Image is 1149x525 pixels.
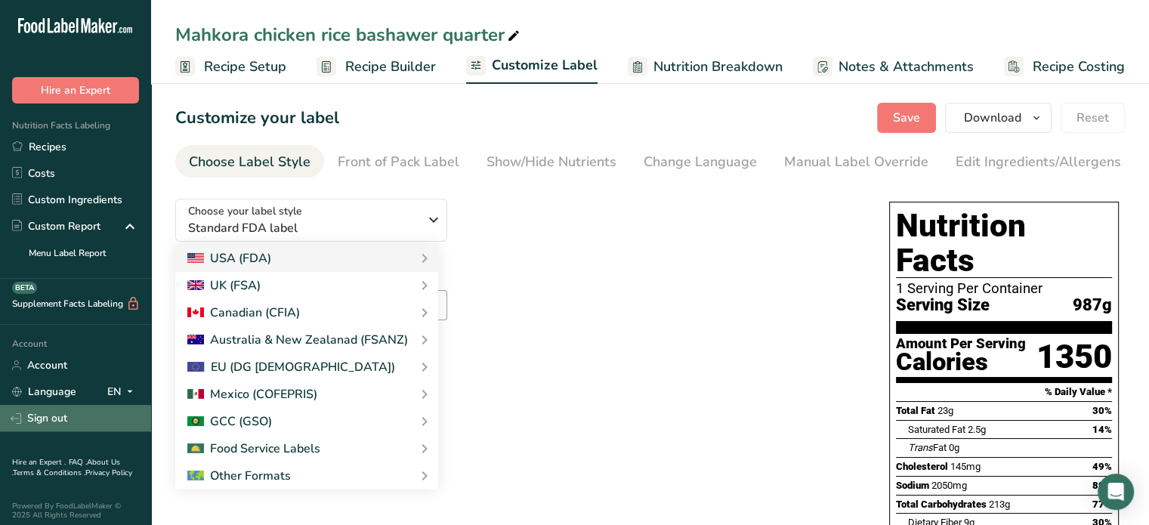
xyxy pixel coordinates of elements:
a: Recipe Costing [1004,50,1125,84]
button: Reset [1061,103,1125,133]
span: Standard FDA label [188,219,419,237]
a: Recipe Setup [175,50,286,84]
a: Nutrition Breakdown [628,50,783,84]
a: Recipe Builder [317,50,436,84]
div: EN [107,383,139,401]
span: 987g [1073,296,1112,315]
div: USA (FDA) [187,249,271,267]
span: Save [893,109,920,127]
span: 14% [1092,424,1112,435]
div: Mexico (COFEPRIS) [187,385,317,403]
div: Canadian (CFIA) [187,304,300,322]
a: Privacy Policy [85,468,132,478]
a: Terms & Conditions . [13,468,85,478]
span: Reset [1076,109,1109,127]
div: Australia & New Zealanad (FSANZ) [187,331,408,349]
span: 2.5g [968,424,986,435]
div: Calories [896,351,1026,373]
span: Saturated Fat [908,424,965,435]
span: 213g [989,499,1010,510]
div: Custom Report [12,218,100,234]
span: 2050mg [931,480,967,491]
div: BETA [12,282,37,294]
span: 145mg [950,461,981,472]
span: 0g [949,442,959,453]
button: Hire an Expert [12,77,139,103]
span: Nutrition Breakdown [653,57,783,77]
button: Choose your label style Standard FDA label [175,199,447,242]
section: % Daily Value * [896,383,1112,401]
div: Show/Hide Nutrients [486,152,616,172]
a: Notes & Attachments [813,50,974,84]
span: Download [964,109,1021,127]
div: Manual Label Override [784,152,928,172]
a: Hire an Expert . [12,457,66,468]
a: Language [12,378,76,405]
div: UK (FSA) [187,276,261,295]
img: 2Q== [187,416,204,427]
a: Customize Label [466,48,598,85]
div: Edit Ingredients/Allergens List [956,152,1147,172]
span: Customize Label [492,55,598,76]
div: Mahkora chicken rice bashawer quarter [175,21,523,48]
div: Change Language [644,152,757,172]
div: EU (DG [DEMOGRAPHIC_DATA]) [187,358,395,376]
span: Choose your label style [188,203,302,219]
span: Serving Size [896,296,990,315]
i: Trans [908,442,933,453]
div: GCC (GSO) [187,412,272,431]
span: 77% [1092,499,1112,510]
h1: Customize your label [175,106,339,131]
span: Recipe Setup [204,57,286,77]
div: Other Formats [187,467,291,485]
div: Choose Label Style [189,152,310,172]
div: 1350 [1036,337,1112,377]
div: Amount Per Serving [896,337,1026,351]
div: Powered By FoodLabelMaker © 2025 All Rights Reserved [12,502,139,520]
div: Front of Pack Label [338,152,459,172]
span: 23g [937,405,953,416]
div: 1 Serving Per Container [896,281,1112,296]
span: Total Fat [896,405,935,416]
span: 89% [1092,480,1112,491]
button: Save [877,103,936,133]
span: Total Carbohydrates [896,499,987,510]
span: 49% [1092,461,1112,472]
button: Download [945,103,1052,133]
span: Recipe Costing [1033,57,1125,77]
a: About Us . [12,457,120,478]
h1: Nutrition Facts [896,208,1112,278]
span: Sodium [896,480,929,491]
span: Cholesterol [896,461,948,472]
a: FAQ . [69,457,87,468]
span: Recipe Builder [345,57,436,77]
span: Fat [908,442,947,453]
span: 30% [1092,405,1112,416]
span: Notes & Attachments [839,57,974,77]
div: Open Intercom Messenger [1098,474,1134,510]
div: Food Service Labels [187,440,320,458]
